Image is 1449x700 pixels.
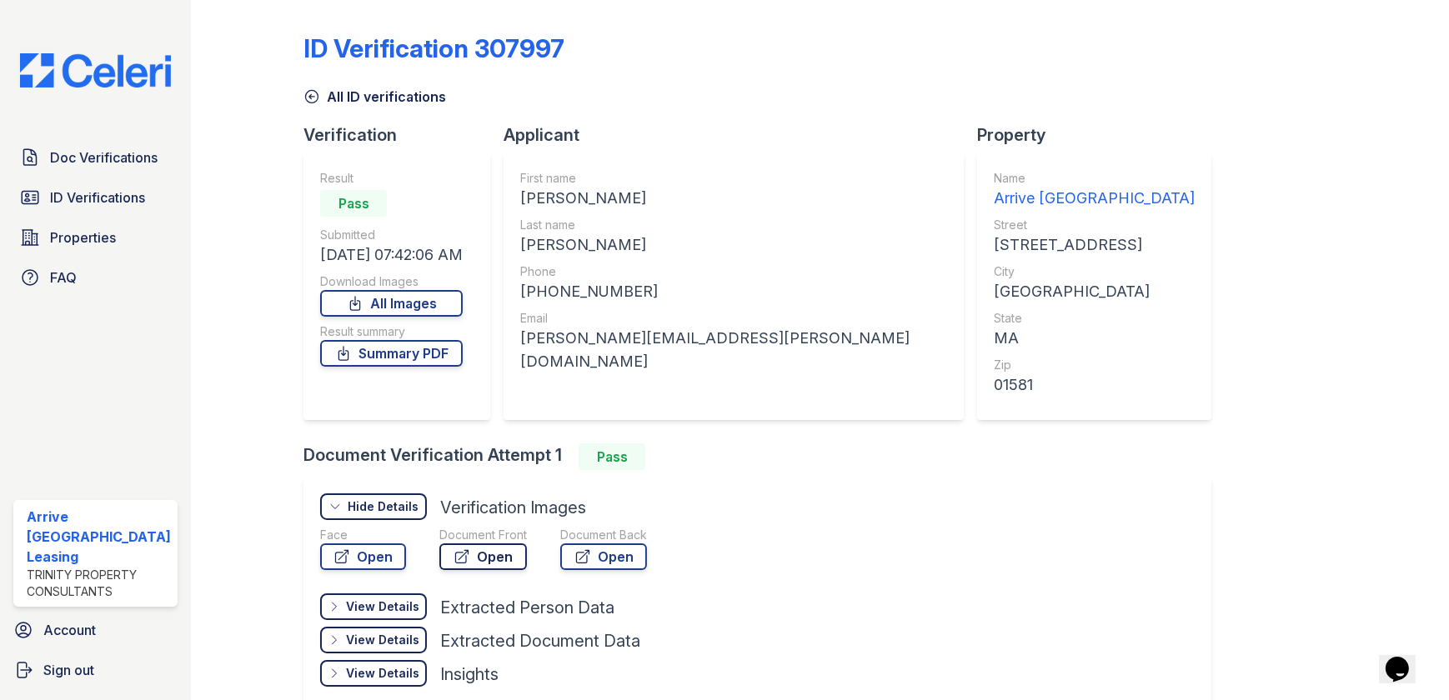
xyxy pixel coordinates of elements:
a: Open [560,543,647,570]
div: [GEOGRAPHIC_DATA] [994,280,1195,303]
img: CE_Logo_Blue-a8612792a0a2168367f1c8372b55b34899dd931a85d93a1a3d3e32e68fde9ad4.png [7,53,184,87]
div: Extracted Person Data [440,596,614,619]
a: Doc Verifications [13,141,178,174]
div: ID Verification 307997 [303,33,564,63]
div: City [994,263,1195,280]
div: Pass [320,190,387,217]
a: Open [439,543,527,570]
div: 01581 [994,373,1195,397]
div: [PERSON_NAME] [520,187,947,210]
div: Property [977,123,1225,147]
div: Applicant [504,123,977,147]
div: Phone [520,263,947,280]
a: Account [7,613,184,647]
div: Document Front [439,527,527,543]
div: Face [320,527,406,543]
span: Account [43,620,96,640]
div: Arrive [GEOGRAPHIC_DATA] Leasing [27,507,171,567]
div: Result [320,170,463,187]
span: Doc Verifications [50,147,158,167]
div: Document Verification Attempt 1 [303,443,1225,470]
div: [PERSON_NAME] [520,233,947,257]
div: [STREET_ADDRESS] [994,233,1195,257]
a: All Images [320,290,463,317]
div: Arrive [GEOGRAPHIC_DATA] [994,187,1195,210]
a: ID Verifications [13,181,178,214]
div: Name [994,170,1195,187]
div: View Details [346,598,419,615]
div: Last name [520,217,947,233]
div: [PERSON_NAME][EMAIL_ADDRESS][PERSON_NAME][DOMAIN_NAME] [520,327,947,373]
a: Properties [13,221,178,254]
span: Sign out [43,660,94,680]
div: View Details [346,632,419,648]
div: Verification Images [440,496,586,519]
div: [DATE] 07:42:06 AM [320,243,463,267]
a: Summary PDF [320,340,463,367]
span: FAQ [50,267,77,287]
a: FAQ [13,261,178,294]
div: First name [520,170,947,187]
span: Properties [50,227,116,247]
div: Submitted [320,227,463,243]
div: MA [994,327,1195,350]
iframe: chat widget [1379,633,1432,683]
div: Insights [440,662,499,686]
div: Extracted Document Data [440,629,640,652]
span: ID Verifications [50,187,145,207]
a: Open [320,543,406,570]
div: Download Images [320,273,463,290]
div: Verification [303,123,504,147]
div: Email [520,310,947,327]
div: State [994,310,1195,327]
div: Result summary [320,323,463,340]
div: Pass [579,443,645,470]
div: [PHONE_NUMBER] [520,280,947,303]
div: Document Back [560,527,647,543]
a: Name Arrive [GEOGRAPHIC_DATA] [994,170,1195,210]
div: Zip [994,357,1195,373]
div: Street [994,217,1195,233]
a: All ID verifications [303,87,446,107]
div: View Details [346,665,419,682]
div: Trinity Property Consultants [27,567,171,600]
div: Hide Details [348,498,419,515]
a: Sign out [7,653,184,687]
